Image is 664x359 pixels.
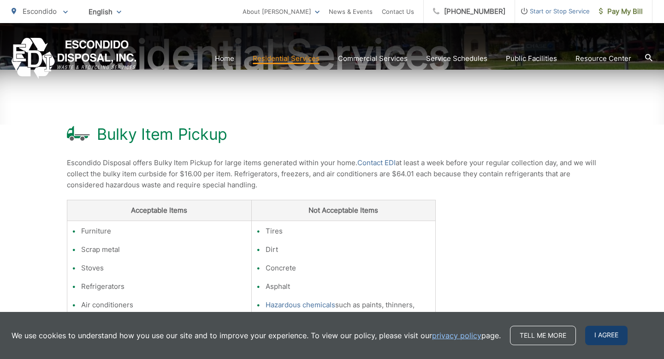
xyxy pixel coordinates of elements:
[81,226,247,237] li: Furniture
[215,53,234,64] a: Home
[266,263,431,274] li: Concrete
[575,53,631,64] a: Resource Center
[266,244,431,255] li: Dirt
[599,6,643,17] span: Pay My Bill
[510,326,576,345] a: Tell me more
[81,244,247,255] li: Scrap metal
[243,6,320,17] a: About [PERSON_NAME]
[12,330,501,341] p: We use cookies to understand how you use our site and to improve your experience. To view our pol...
[253,53,320,64] a: Residential Services
[131,206,187,215] strong: Acceptable Items
[266,281,431,292] li: Asphalt
[97,125,227,144] h1: Bulky Item Pickup
[12,38,136,79] a: EDCD logo. Return to the homepage.
[338,53,408,64] a: Commercial Services
[266,299,335,311] a: Hazardous chemicals
[585,326,628,345] span: I agree
[67,158,596,189] span: Escondido Disposal offers Bulky Item Pickup for large items generated within your home. at least ...
[266,299,431,333] li: such as paints, thinners, solvents, pesticides, and liquid wastes will not be accepted.
[426,53,487,64] a: Service Schedules
[82,4,128,20] span: English
[81,263,247,274] li: Stoves
[81,299,247,311] li: Air conditioners
[81,281,247,292] li: Refrigerators
[506,53,557,64] a: Public Facilities
[329,6,373,17] a: News & Events
[382,6,414,17] a: Contact Us
[266,226,431,237] li: Tires
[432,330,481,341] a: privacy policy
[23,7,57,16] span: Escondido
[308,206,378,215] strong: Not Acceptable Items
[357,157,396,168] a: Contact EDI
